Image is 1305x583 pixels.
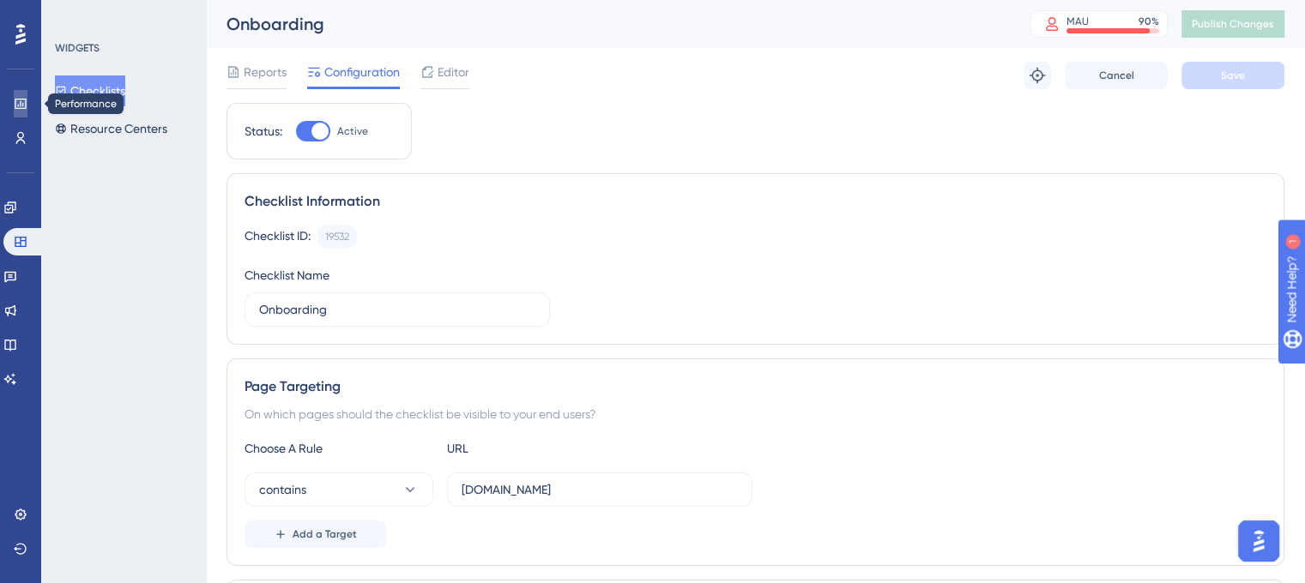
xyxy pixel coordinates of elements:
div: MAU [1066,15,1089,28]
div: 19532 [325,230,349,243]
div: Checklist Name [245,265,329,285]
div: Choose A Rule [245,438,433,459]
span: contains [259,479,306,500]
span: Cancel [1099,69,1134,82]
input: Type your Checklist name [259,300,535,319]
button: Publish Changes [1181,10,1284,38]
div: URL [447,438,636,459]
div: Onboarding [227,12,988,36]
span: Save [1221,69,1245,82]
span: Configuration [324,62,400,82]
span: Add a Target [293,527,357,541]
span: Reports [244,62,287,82]
div: Checklist ID: [245,225,311,248]
div: Page Targeting [245,376,1266,397]
div: 1 [119,9,124,22]
button: Add a Target [245,520,386,548]
div: Checklist Information [245,191,1266,212]
span: Publish Changes [1192,17,1274,31]
div: 90 % [1139,15,1159,28]
span: Need Help? [40,4,107,25]
button: Checklists [55,75,125,106]
button: Save [1181,62,1284,89]
span: Active [337,124,368,138]
div: On which pages should the checklist be visible to your end users? [245,404,1266,424]
span: Editor [438,62,469,82]
input: yourwebsite.com/path [462,480,738,499]
button: Resource Centers [55,113,167,144]
iframe: UserGuiding AI Assistant Launcher [1233,515,1284,567]
button: Cancel [1065,62,1168,89]
button: contains [245,472,433,507]
div: WIDGETS [55,41,100,55]
div: Status: [245,121,282,141]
